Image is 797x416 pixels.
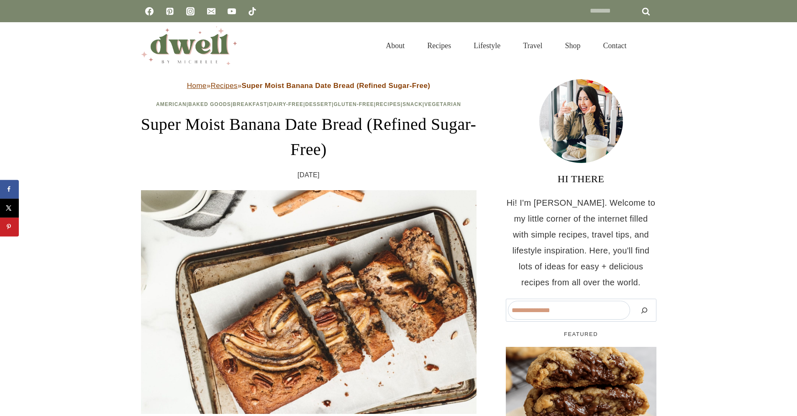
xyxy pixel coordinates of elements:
[506,330,656,338] h5: FEATURED
[187,82,431,90] span: » »
[187,82,207,90] a: Home
[462,31,512,60] a: Lifestyle
[424,101,461,107] a: Vegetarian
[333,101,374,107] a: Gluten-Free
[634,301,654,320] button: Search
[223,3,240,20] a: YouTube
[141,3,158,20] a: Facebook
[592,31,638,60] a: Contact
[374,31,416,60] a: About
[416,31,462,60] a: Recipes
[305,101,332,107] a: Dessert
[156,101,187,107] a: American
[402,101,423,107] a: Snack
[642,39,656,53] button: View Search Form
[141,190,477,414] img: sliced banana bread walnuts dates
[210,82,237,90] a: Recipes
[554,31,592,60] a: Shop
[203,3,220,20] a: Email
[141,26,237,65] img: DWELL by michelle
[376,101,401,107] a: Recipes
[188,101,231,107] a: Baked Goods
[506,195,656,290] p: Hi! I'm [PERSON_NAME]. Welcome to my little corner of the internet filled with simple recipes, tr...
[141,112,477,162] h1: Super Moist Banana Date Bread (Refined Sugar-Free)
[161,3,178,20] a: Pinterest
[297,169,320,181] time: [DATE]
[512,31,554,60] a: Travel
[156,101,461,107] span: | | | | | | | |
[374,31,638,60] nav: Primary Navigation
[269,101,303,107] a: Dairy-Free
[242,82,431,90] strong: Super Moist Banana Date Bread (Refined Sugar-Free)
[182,3,199,20] a: Instagram
[244,3,261,20] a: TikTok
[233,101,267,107] a: Breakfast
[506,171,656,186] h3: HI THERE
